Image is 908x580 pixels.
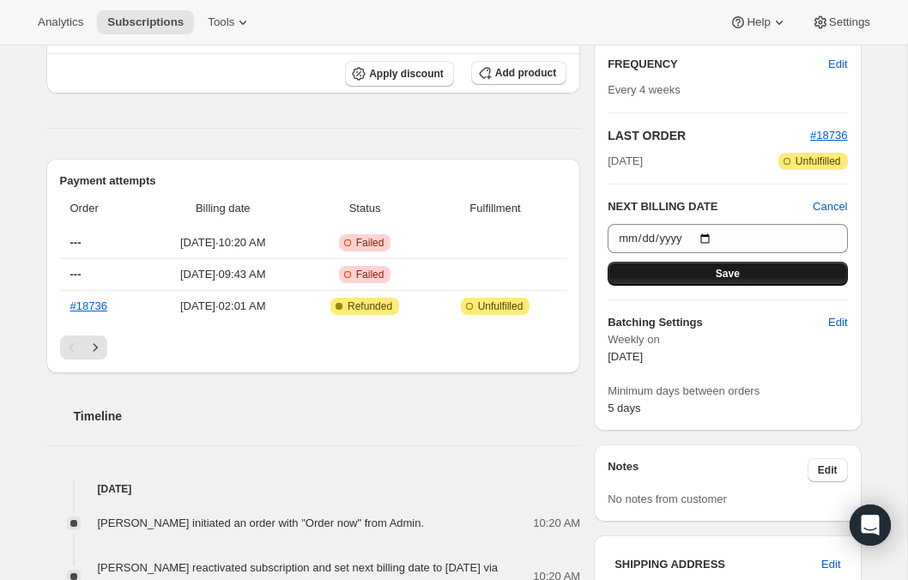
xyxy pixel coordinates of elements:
span: Failed [356,268,384,281]
div: Open Intercom Messenger [850,504,891,546]
span: Status [306,200,424,217]
span: [DATE] · 02:01 AM [150,298,295,315]
h2: LAST ORDER [608,127,810,144]
a: #18736 [810,129,847,142]
h2: Timeline [74,408,581,425]
span: Edit [828,314,847,331]
th: Order [60,190,146,227]
button: Save [608,262,847,286]
span: [DATE] [608,350,643,363]
span: Failed [356,236,384,250]
span: Minimum days between orders [608,383,847,400]
button: Edit [818,309,857,336]
button: Apply discount [345,61,454,87]
span: Billing date [150,200,295,217]
span: Fulfillment [434,200,556,217]
span: Subscriptions [107,15,184,29]
span: Refunded [348,299,392,313]
h2: Payment attempts [60,172,567,190]
span: 10:20 AM [533,515,580,532]
button: Subscriptions [97,10,194,34]
button: Settings [802,10,881,34]
span: [DATE] · 09:43 AM [150,266,295,283]
span: [DATE] [608,153,643,170]
button: Next [83,335,107,359]
span: Tools [208,15,234,29]
button: Tools [197,10,262,34]
button: #18736 [810,127,847,144]
button: Edit [808,458,848,482]
span: Help [747,15,770,29]
span: 5 days [608,402,640,414]
span: Edit [821,556,840,573]
span: Analytics [38,15,83,29]
span: [DATE] · 10:20 AM [150,234,295,251]
h2: FREQUENCY [608,56,828,73]
button: Analytics [27,10,94,34]
button: Add product [471,61,566,85]
span: Add product [495,66,556,80]
span: Save [716,267,740,281]
span: Every 4 weeks [608,83,681,96]
h3: SHIPPING ADDRESS [614,556,821,573]
span: Edit [818,463,838,477]
h4: [DATE] [46,480,581,498]
h2: NEXT BILLING DATE [608,198,813,215]
h6: Batching Settings [608,314,828,331]
h3: Notes [608,458,808,482]
nav: Pagination [60,335,567,359]
span: No notes from customer [608,492,727,505]
span: Weekly on [608,331,847,348]
button: Edit [818,51,857,78]
span: Unfulfilled [478,299,524,313]
span: Unfulfilled [796,154,841,168]
span: Edit [828,56,847,73]
a: #18736 [70,299,107,312]
span: Apply discount [369,67,444,81]
button: Help [719,10,797,34]
span: Settings [829,15,870,29]
span: [PERSON_NAME] initiated an order with "Order now" from Admin. [98,517,425,529]
button: Cancel [813,198,847,215]
span: --- [70,268,82,281]
span: --- [70,236,82,249]
button: Edit [811,551,850,578]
